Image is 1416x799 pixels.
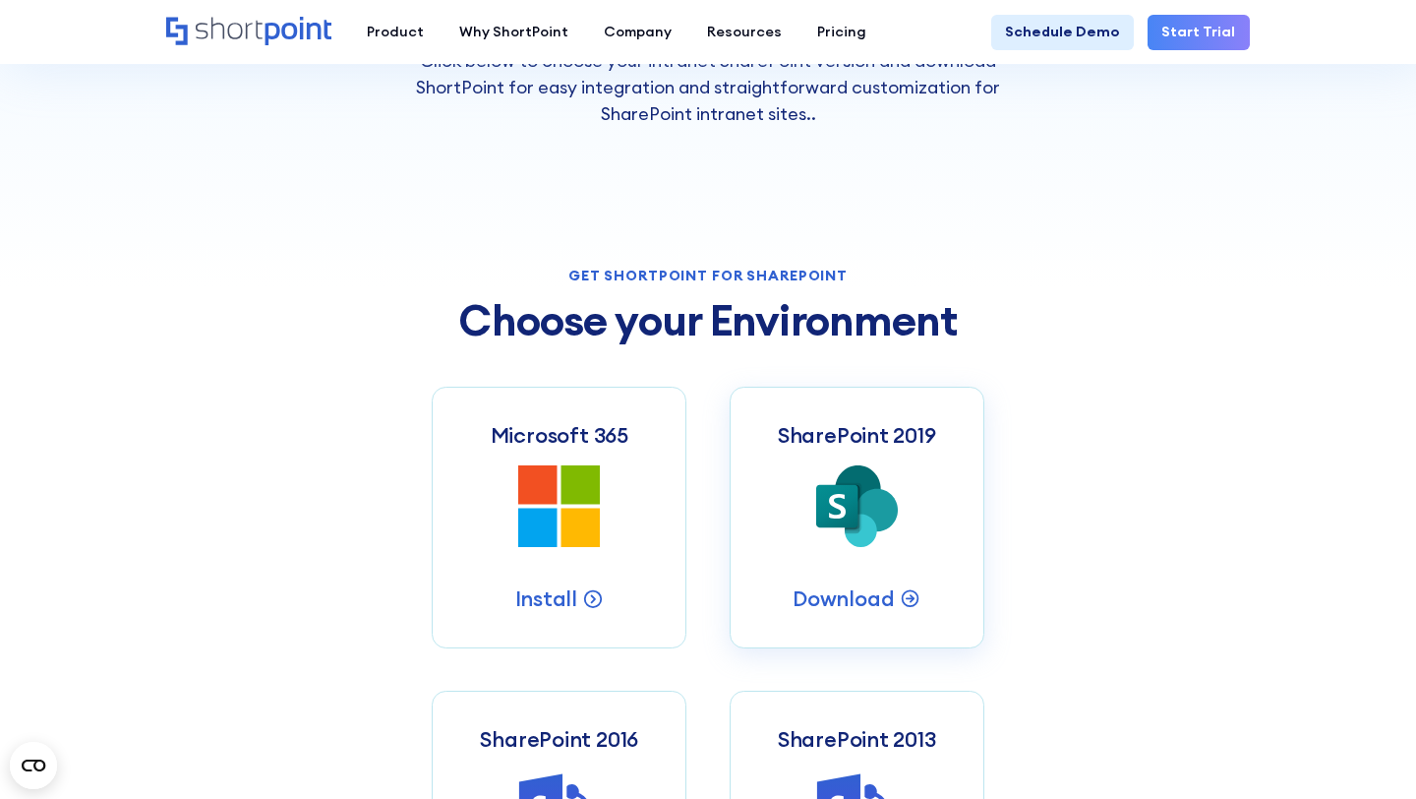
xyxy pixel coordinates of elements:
a: Resources [689,15,799,50]
div: Why ShortPoint [459,22,568,43]
p: If you're designing a Microsoft SharePoint intranet site, you'll love ShortPoint! Click below to ... [377,21,1040,127]
div: Product [367,22,424,43]
a: Microsoft 365Install [432,387,686,648]
a: Product [349,15,442,50]
a: Why ShortPoint [442,15,586,50]
p: Download [793,584,894,612]
div: Resources [707,22,782,43]
h3: SharePoint 2016 [480,727,638,753]
p: Install [515,584,578,612]
a: Pricing [799,15,884,50]
div: Get Shortpoint for Sharepoint [432,269,984,282]
h3: SharePoint 2013 [778,727,936,753]
div: Pricing [817,22,866,43]
a: Home [166,17,330,47]
a: Start Trial [1148,15,1250,50]
button: Open CMP widget [10,742,57,789]
div: Company [604,22,672,43]
h2: Choose your Environment [432,297,984,344]
h3: Microsoft 365 [491,423,628,449]
h3: SharePoint 2019 [778,423,936,449]
a: Schedule Demo [991,15,1134,50]
a: SharePoint 2019Download [730,387,984,648]
a: Company [586,15,689,50]
iframe: Chat Widget [1318,705,1416,799]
